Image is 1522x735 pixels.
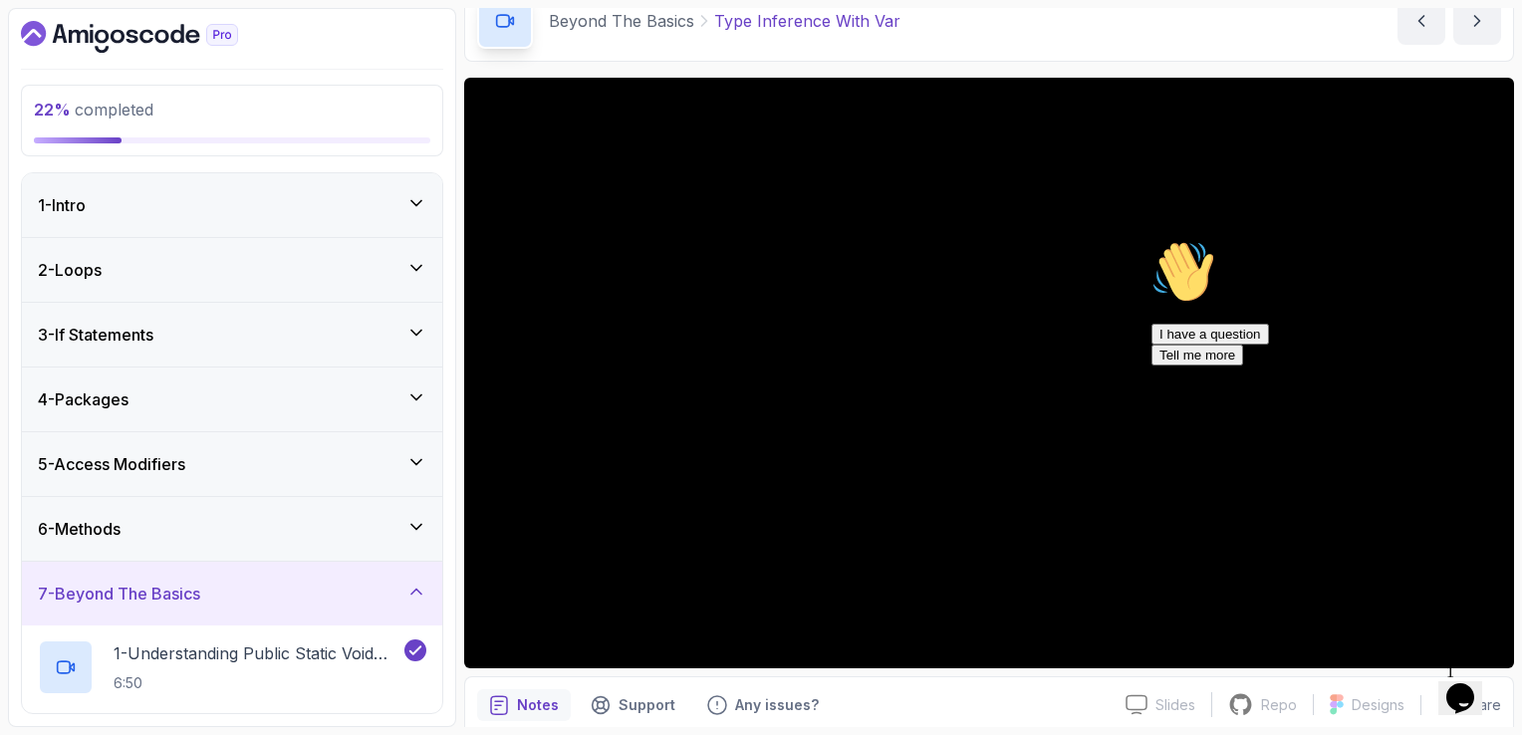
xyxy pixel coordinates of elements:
[619,695,675,715] p: Support
[517,695,559,715] p: Notes
[38,258,102,282] h3: 2 - Loops
[1352,695,1404,715] p: Designs
[8,8,72,72] img: :wave:
[22,497,442,561] button: 6-Methods
[34,100,71,120] span: 22 %
[22,303,442,367] button: 3-If Statements
[549,9,694,33] p: Beyond The Basics
[1261,695,1297,715] p: Repo
[38,452,185,476] h3: 5 - Access Modifiers
[38,582,200,606] h3: 7 - Beyond The Basics
[22,562,442,625] button: 7-Beyond The Basics
[38,639,426,695] button: 1-Understanding Public Static Void Main6:50
[1420,695,1501,715] button: Share
[1155,695,1195,715] p: Slides
[22,367,442,431] button: 4-Packages
[38,387,128,411] h3: 4 - Packages
[714,9,900,33] p: Type Inference With Var
[477,689,571,721] button: notes button
[735,695,819,715] p: Any issues?
[114,673,400,693] p: 6:50
[21,21,284,53] a: Dashboard
[38,323,153,347] h3: 3 - If Statements
[464,78,1514,668] iframe: 3 - Type Inference with Var
[22,173,442,237] button: 1-Intro
[8,8,367,133] div: 👋Hi! How can we help?I have a questionTell me more
[8,60,197,75] span: Hi! How can we help?
[114,641,400,665] p: 1 - Understanding Public Static Void Main
[34,100,153,120] span: completed
[38,193,86,217] h3: 1 - Intro
[695,689,831,721] button: Feedback button
[8,113,100,133] button: Tell me more
[22,238,442,302] button: 2-Loops
[1143,232,1502,645] iframe: chat widget
[1438,655,1502,715] iframe: chat widget
[8,92,126,113] button: I have a question
[22,432,442,496] button: 5-Access Modifiers
[579,689,687,721] button: Support button
[38,517,121,541] h3: 6 - Methods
